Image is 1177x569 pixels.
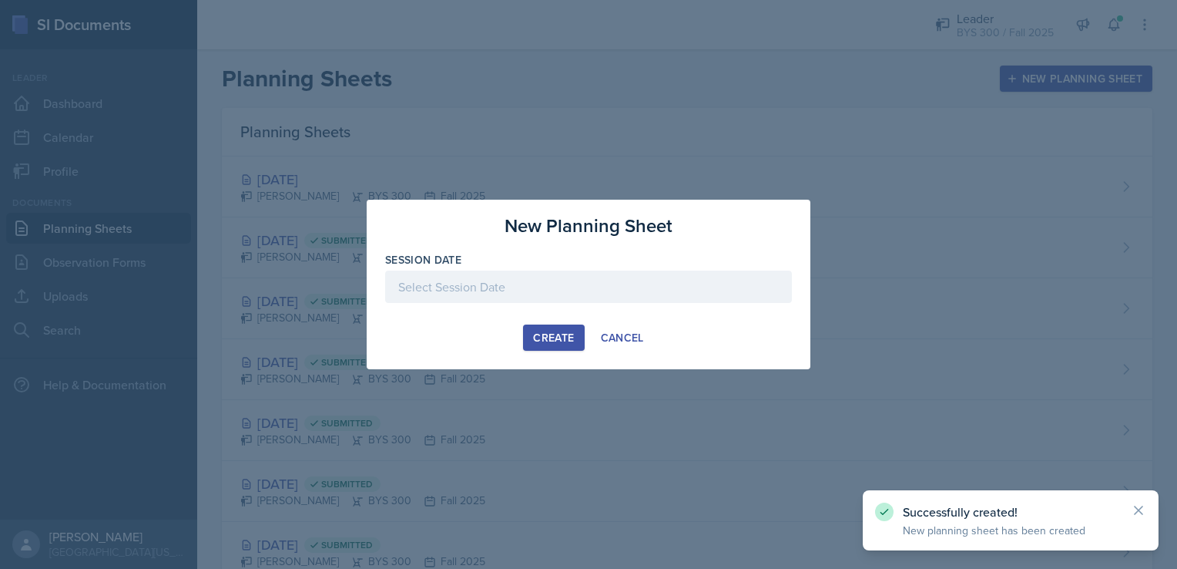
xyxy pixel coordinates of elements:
button: Cancel [591,325,654,351]
h3: New Planning Sheet [505,212,672,240]
label: Session Date [385,252,461,268]
div: Create [533,332,574,344]
p: Successfully created! [903,504,1118,520]
div: Cancel [601,332,644,344]
button: Create [523,325,584,351]
p: New planning sheet has been created [903,523,1118,538]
